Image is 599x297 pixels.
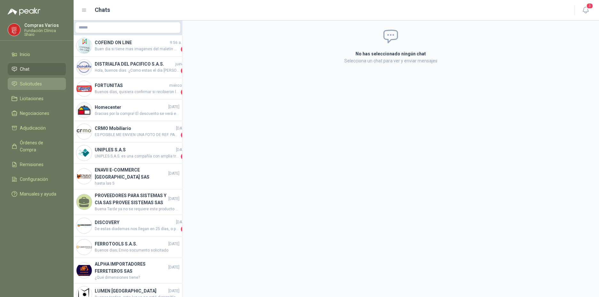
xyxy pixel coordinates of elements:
span: [DATE] [176,125,187,132]
a: Company LogoUNIPLES S.A.S[DATE]UNIPLES S.A.S. es una compañía con amplia trayectoria en el mercad... [74,142,182,164]
span: Chat [20,66,29,73]
h4: FORTUNITAS [95,82,168,89]
span: Buen dia si tiene mas imagenes del maletin medico [95,46,180,52]
span: [DATE] [168,196,180,202]
a: Company LogoFORTUNITASmiércolesBuenos días, quisiera confirmar si recibieron las galletas el día ... [74,78,182,100]
span: Gracias por la compra! El descuento se verá entonces reflejado en la factura de Peakr. [95,111,180,117]
a: Chat [8,63,66,75]
h4: FERROTOOLS S.A.S. [95,240,167,247]
span: De estas diademas nos llegan en 25 días, o para entrega inmediata tenemos estas que son las que r... [95,226,180,232]
img: Company Logo [76,124,92,139]
a: Company LogoDISTRIALFA DEL PACIFICO S.A.S.juevesHola, buenos dias. ¿Como estas el dia [PERSON_NAM... [74,57,182,78]
span: 9:56 a. m. [170,40,187,46]
h4: CRMO Mobiliario [95,125,175,132]
img: Company Logo [76,102,92,118]
a: Company LogoENAVII E-COMMERCE [GEOGRAPHIC_DATA] SAS[DATE]hasta las 5 [74,164,182,189]
span: Negociaciones [20,110,49,117]
h4: Homecenter [95,104,167,111]
img: Company Logo [8,24,20,36]
span: Órdenes de Compra [20,139,60,153]
h4: DISTRIALFA DEL PACIFICO S.A.S. [95,60,174,68]
img: Logo peakr [8,8,40,15]
span: Adjudicación [20,124,46,132]
span: 2 [181,46,187,52]
span: miércoles [169,83,187,89]
button: 3 [580,4,591,16]
span: [DATE] [176,219,187,225]
a: Órdenes de Compra [8,137,66,156]
p: Fundación Clínica Shaio [24,29,66,36]
img: Company Logo [76,145,92,161]
span: Buena Tarde ya no se requiere este producto por favor cancelar [95,206,180,212]
span: Manuales y ayuda [20,190,56,197]
a: Solicitudes [8,78,66,90]
h4: ENAVII E-COMMERCE [GEOGRAPHIC_DATA] SAS [95,166,167,181]
span: Buenos dias; Envio socumento solicitado [95,247,180,253]
p: Selecciona un chat para ver y enviar mensajes [279,57,502,64]
span: Hola, buenos dias. ¿Como estas el dia [PERSON_NAME][DATE]? [PERSON_NAME], ya mismo procedo con el... [95,68,180,74]
img: Company Logo [76,169,92,184]
a: Company LogoCOFEIND ON LINE9:56 a. m.Buen dia si tiene mas imagenes del maletin medico2 [74,35,182,57]
h2: No has seleccionado ningún chat [279,50,502,57]
p: Compras Varios [24,23,66,28]
span: 1 [181,226,187,232]
span: [DATE] [168,104,180,110]
span: [DATE] [168,241,180,247]
h4: UNIPLES S.A.S [95,146,175,153]
span: 2 [181,132,187,138]
a: Negociaciones [8,107,66,119]
h4: PROVEEDORES PARA SISTEMAS Y CIA SAS PROVEE SISTEMAS SAS [95,192,167,206]
h4: DISCOVERY [95,219,175,226]
a: Company LogoFERROTOOLS S.A.S.[DATE]Buenos dias; Envio socumento solicitado [74,237,182,258]
span: Licitaciones [20,95,44,102]
span: ES POSIBLE ME ENVIEN UNA FOTO DE REF. PARA PODER COTIZAR [95,132,180,138]
a: PROVEEDORES PARA SISTEMAS Y CIA SAS PROVEE SISTEMAS SAS[DATE]Buena Tarde ya no se requiere este p... [74,189,182,215]
span: [DATE] [168,171,180,177]
img: Company Logo [76,38,92,53]
span: 2 [181,89,187,95]
span: 1 [181,153,187,160]
a: Manuales y ayuda [8,188,66,200]
a: Company LogoHomecenter[DATE]Gracias por la compra! El descuento se verá entonces reflejado en la ... [74,100,182,121]
span: Inicio [20,51,30,58]
img: Company Logo [76,81,92,96]
img: Company Logo [76,239,92,255]
span: hasta las 5 [95,181,180,187]
span: [DATE] [168,264,180,270]
img: Company Logo [76,60,92,75]
a: Configuración [8,173,66,185]
a: Company LogoDISCOVERY[DATE]De estas diademas nos llegan en 25 días, o para entrega inmediata tene... [74,215,182,237]
span: Remisiones [20,161,44,168]
span: [DATE] [168,288,180,294]
a: Licitaciones [8,92,66,105]
a: Adjudicación [8,122,66,134]
h4: ALPHA IMPORTADORES FERRETEROS SAS [95,261,167,275]
h4: COFEIND ON LINE [95,39,169,46]
span: UNIPLES S.A.S. es una compañía con amplia trayectoria en el mercado colombiano, ofrecemos solucio... [95,153,180,160]
a: Company LogoCRMO Mobiliario[DATE]ES POSIBLE ME ENVIEN UNA FOTO DE REF. PARA PODER COTIZAR2 [74,121,182,142]
span: Solicitudes [20,80,42,87]
img: Company Logo [76,263,92,278]
h4: LUMEN [GEOGRAPHIC_DATA] [95,287,167,294]
span: [DATE] [176,147,187,153]
img: Company Logo [76,218,92,233]
span: jueves [175,61,187,67]
h1: Chats [95,5,110,14]
span: 1 [181,68,187,74]
a: Inicio [8,48,66,60]
a: Company LogoALPHA IMPORTADORES FERRETEROS SAS[DATE]¿Qué dimensiones tiene? [74,258,182,284]
span: Buenos días, quisiera confirmar si recibieron las galletas el día de ayer [95,89,180,95]
span: ¿Qué dimensiones tiene? [95,275,180,281]
a: Remisiones [8,158,66,171]
span: Configuración [20,176,48,183]
span: 3 [586,3,593,9]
